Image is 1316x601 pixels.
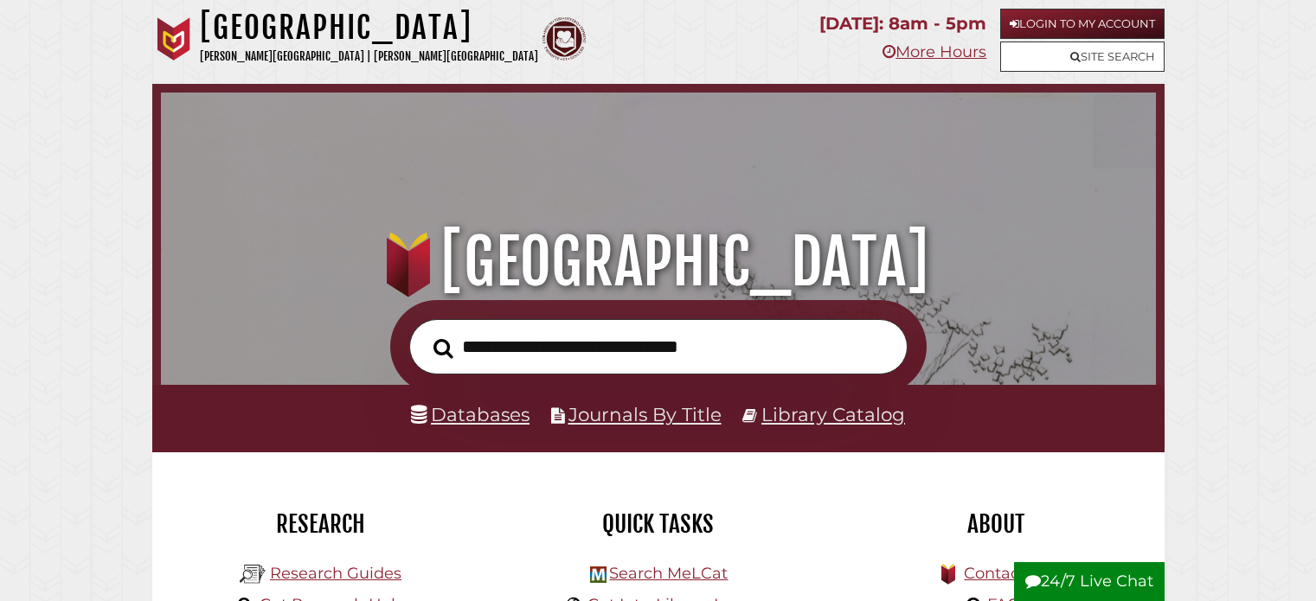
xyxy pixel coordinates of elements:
[270,564,401,583] a: Research Guides
[883,42,986,61] a: More Hours
[819,9,986,39] p: [DATE]: 8am - 5pm
[840,509,1152,539] h2: About
[240,561,266,587] img: Hekman Library Logo
[200,47,538,67] p: [PERSON_NAME][GEOGRAPHIC_DATA] | [PERSON_NAME][GEOGRAPHIC_DATA]
[503,509,814,539] h2: Quick Tasks
[433,337,453,358] i: Search
[152,17,196,61] img: Calvin University
[180,224,1135,300] h1: [GEOGRAPHIC_DATA]
[1000,42,1165,72] a: Site Search
[609,564,728,583] a: Search MeLCat
[165,509,477,539] h2: Research
[1000,9,1165,39] a: Login to My Account
[542,17,586,61] img: Calvin Theological Seminary
[200,9,538,47] h1: [GEOGRAPHIC_DATA]
[411,403,530,425] a: Databases
[761,403,905,425] a: Library Catalog
[590,566,607,583] img: Hekman Library Logo
[964,564,1050,583] a: Contact Us
[425,333,462,363] button: Search
[568,403,722,425] a: Journals By Title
